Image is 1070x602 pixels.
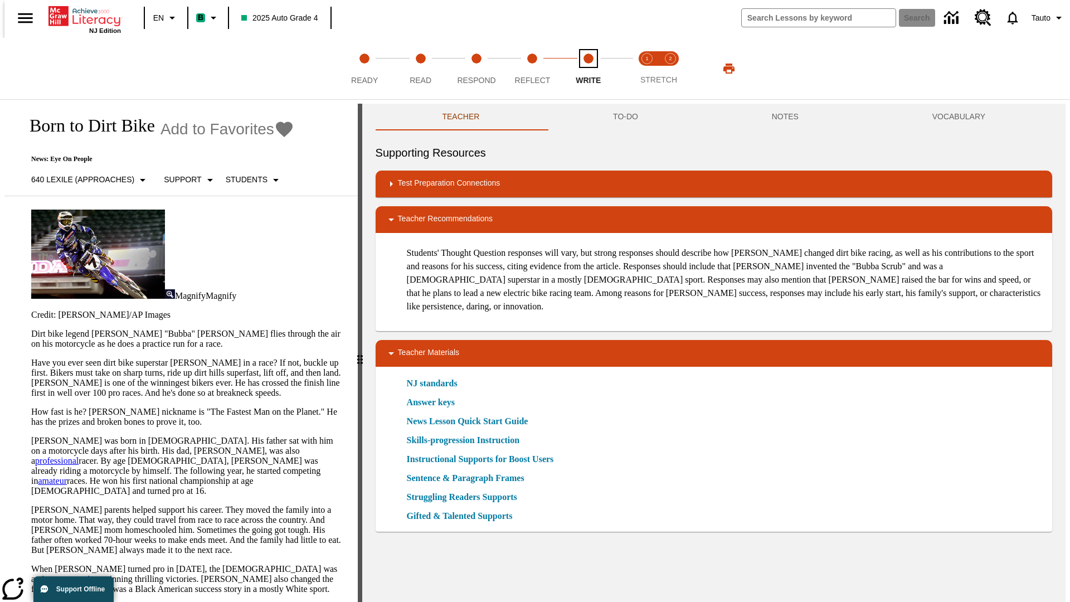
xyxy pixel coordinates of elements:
p: Students [226,174,267,186]
span: Write [576,76,601,85]
div: Instructional Panel Tabs [376,104,1052,130]
p: Test Preparation Connections [398,177,500,191]
span: NJ Edition [89,27,121,34]
p: 640 Lexile (Approaches) [31,174,134,186]
p: Dirt bike legend [PERSON_NAME] "Bubba" [PERSON_NAME] flies through the air on his motorcycle as h... [31,329,344,349]
p: Teacher Materials [398,347,460,360]
button: Scaffolds, Support [159,170,221,190]
button: Ready step 1 of 5 [332,38,397,99]
a: Sentence & Paragraph Frames, Will open in new browser window or tab [407,472,524,485]
button: Stretch Read step 1 of 2 [631,38,663,99]
span: Respond [457,76,495,85]
div: Home [48,4,121,34]
p: How fast is he? [PERSON_NAME] nickname is "The Fastest Man on the Planet." He has the prizes and ... [31,407,344,427]
text: 2 [669,56,672,61]
button: Select Student [221,170,287,190]
button: Read step 2 of 5 [388,38,453,99]
button: Reflect step 4 of 5 [500,38,565,99]
img: Magnify [165,289,175,299]
a: professional [35,456,79,465]
div: Teacher Recommendations [376,206,1052,233]
button: Teacher [376,104,547,130]
h1: Born to Dirt Bike [18,115,155,136]
a: Notifications [998,3,1027,32]
a: Instructional Supports for Boost Users, Will open in new browser window or tab [407,453,554,466]
div: Test Preparation Connections [376,171,1052,197]
button: Write step 5 of 5 [556,38,621,99]
span: Ready [351,76,378,85]
button: Select Lexile, 640 Lexile (Approaches) [27,170,154,190]
a: Gifted & Talented Supports [407,509,519,523]
input: search field [742,9,896,27]
span: Magnify [175,291,206,300]
p: Have you ever seen dirt bike superstar [PERSON_NAME] in a race? If not, buckle up first. Bikers m... [31,358,344,398]
p: Teacher Recommendations [398,213,493,226]
p: [PERSON_NAME] parents helped support his career. They moved the family into a motor home. That wa... [31,505,344,555]
p: [PERSON_NAME] was born in [DEMOGRAPHIC_DATA]. His father sat with him on a motorcycle days after ... [31,436,344,496]
button: Language: EN, Select a language [148,8,184,28]
a: Answer keys, Will open in new browser window or tab [407,396,455,409]
span: 2025 Auto Grade 4 [241,12,318,24]
a: sensation [66,574,99,584]
button: Open side menu [9,2,42,35]
div: activity [362,104,1066,602]
button: NOTES [705,104,865,130]
a: amateur [38,476,67,486]
span: EN [153,12,164,24]
span: Add to Favorites [160,120,274,138]
a: Skills-progression Instruction, Will open in new browser window or tab [407,434,520,447]
img: Motocross racer James Stewart flies through the air on his dirt bike. [31,210,165,299]
button: Support Offline [33,576,114,602]
a: NJ standards [407,377,464,390]
a: Data Center [937,3,968,33]
p: News: Eye On People [18,155,294,163]
span: Reflect [515,76,551,85]
div: Press Enter or Spacebar and then press right and left arrow keys to move the slider [358,104,362,602]
span: Magnify [206,291,236,300]
p: Students' Thought Question responses will vary, but strong responses should describe how [PERSON_... [407,246,1043,313]
span: B [198,11,203,25]
a: News Lesson Quick Start Guide, Will open in new browser window or tab [407,415,528,428]
a: Resource Center, Will open in new tab [968,3,998,33]
h6: Supporting Resources [376,144,1052,162]
p: When [PERSON_NAME] turned pro in [DATE], the [DEMOGRAPHIC_DATA] was an instant , winning thrillin... [31,564,344,594]
div: reading [4,104,358,596]
button: Add to Favorites - Born to Dirt Bike [160,119,294,139]
span: Tauto [1032,12,1050,24]
button: Stretch Respond step 2 of 2 [654,38,687,99]
p: Support [164,174,201,186]
div: Teacher Materials [376,340,1052,367]
button: Respond step 3 of 5 [444,38,509,99]
span: STRETCH [640,75,677,84]
text: 1 [645,56,648,61]
button: Boost Class color is mint green. Change class color [192,8,225,28]
p: Credit: [PERSON_NAME]/AP Images [31,310,344,320]
button: Print [711,59,747,79]
button: TO-DO [546,104,705,130]
span: Support Offline [56,585,105,593]
a: Struggling Readers Supports [407,491,524,504]
span: Read [410,76,431,85]
button: Profile/Settings [1027,8,1070,28]
button: VOCABULARY [865,104,1052,130]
